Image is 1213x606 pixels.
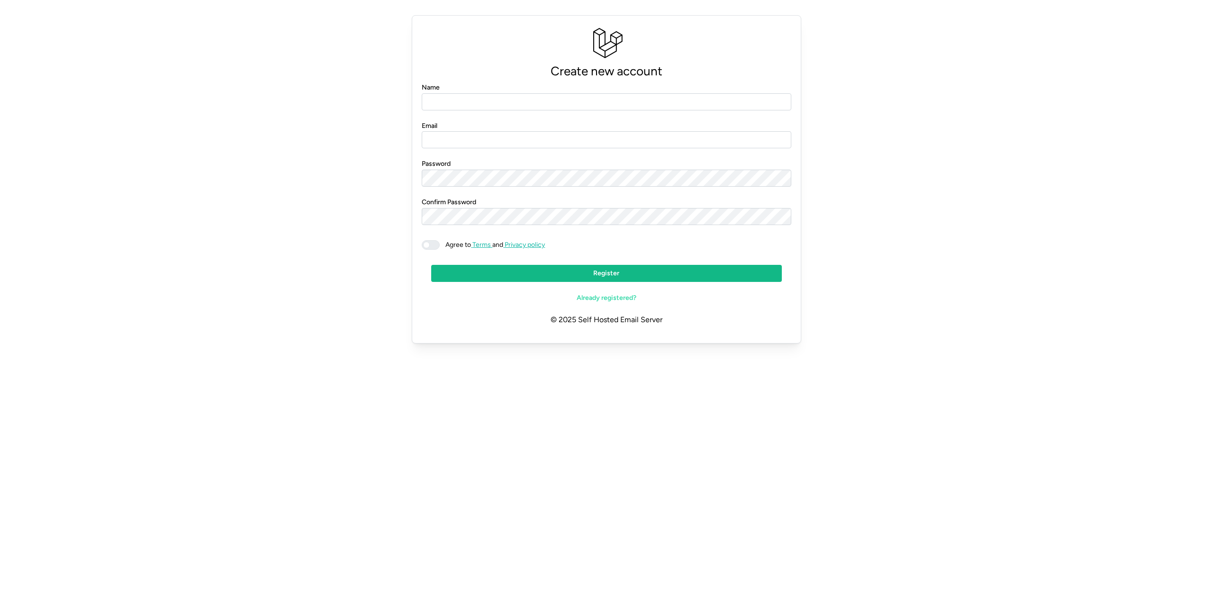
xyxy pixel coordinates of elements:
label: Password [422,159,451,169]
button: Register [431,265,781,282]
label: Email [422,121,437,131]
span: and [440,240,545,250]
p: © 2025 Self Hosted Email Server [422,307,791,334]
a: Privacy policy [503,241,545,249]
span: Already registered? [577,290,636,306]
span: Agree to [445,241,471,249]
span: Register [593,265,619,281]
label: Confirm Password [422,197,476,208]
label: Name [422,82,440,93]
a: Already registered? [431,289,781,307]
a: Terms [471,241,492,249]
p: Create new account [422,61,791,81]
